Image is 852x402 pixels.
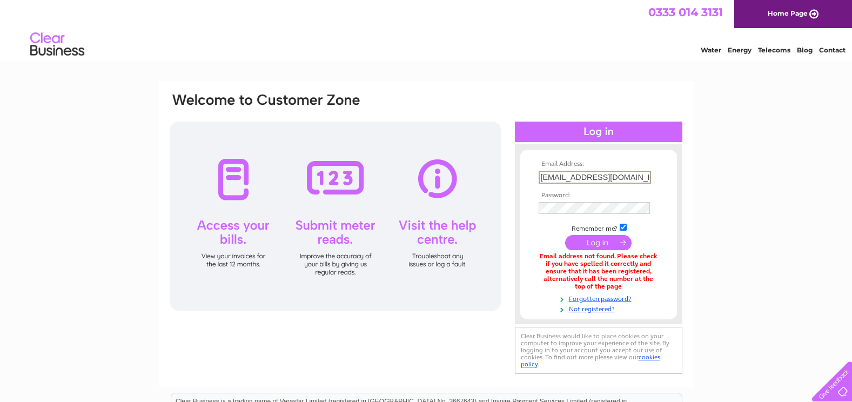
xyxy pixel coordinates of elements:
[539,253,659,290] div: Email address not found. Please check if you have spelled it correctly and ensure that it has bee...
[521,353,660,368] a: cookies policy
[536,192,661,199] th: Password:
[515,327,682,374] div: Clear Business would like to place cookies on your computer to improve your experience of the sit...
[171,6,682,52] div: Clear Business is a trading name of Verastar Limited (registered in [GEOGRAPHIC_DATA] No. 3667643...
[701,46,721,54] a: Water
[758,46,790,54] a: Telecoms
[536,160,661,168] th: Email Address:
[648,5,723,19] a: 0333 014 3131
[819,46,846,54] a: Contact
[797,46,813,54] a: Blog
[536,222,661,233] td: Remember me?
[728,46,752,54] a: Energy
[565,235,632,250] input: Submit
[539,303,661,313] a: Not registered?
[30,28,85,61] img: logo.png
[539,293,661,303] a: Forgotten password?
